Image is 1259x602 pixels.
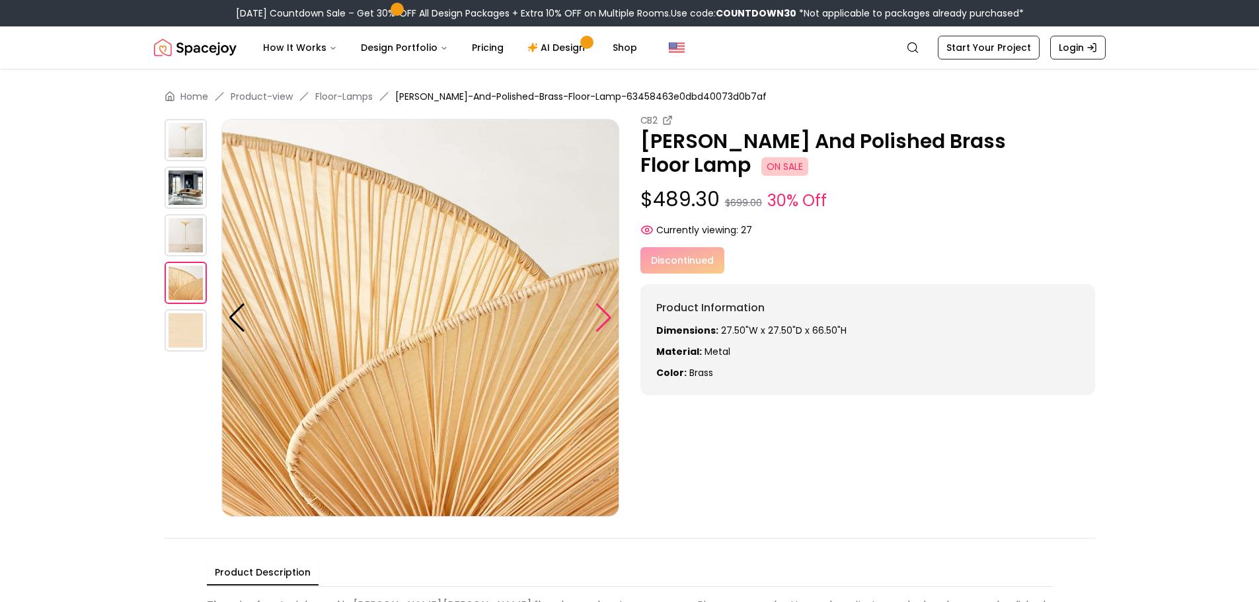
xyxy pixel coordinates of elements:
[716,7,796,20] b: COUNTDOWN30
[180,90,208,103] a: Home
[165,214,207,256] img: https://storage.googleapis.com/spacejoy-main/assets/63458463e0dbd40073d0b7af/product_2_954pi804f1fa
[231,90,293,103] a: Product-view
[761,157,808,176] span: ON SALE
[671,7,796,20] span: Use code:
[705,345,730,358] span: Metal
[165,309,207,352] img: https://storage.googleapis.com/spacejoy-main/assets/63458463e0dbd40073d0b7af/product_4_n183je66h816
[252,34,348,61] button: How It Works
[725,196,762,209] small: $699.00
[461,34,514,61] a: Pricing
[165,167,207,209] img: https://storage.googleapis.com/spacejoy-main/assets/63458463e0dbd40073d0b7af/product_1_9i5ke0cbi83d
[165,90,1095,103] nav: breadcrumb
[938,36,1040,59] a: Start Your Project
[315,90,373,103] a: Floor-Lamps
[656,366,687,379] strong: Color:
[165,262,207,304] img: https://storage.googleapis.com/spacejoy-main/assets/63458463e0dbd40073d0b7af/product_3_7m1ab9785ebb
[656,324,718,337] strong: Dimensions:
[796,7,1024,20] span: *Not applicable to packages already purchased*
[640,188,1095,213] p: $489.30
[669,40,685,56] img: United States
[350,34,459,61] button: Design Portfolio
[640,114,658,127] small: CB2
[656,324,1079,337] p: 27.50"W x 27.50"D x 66.50"H
[395,90,767,103] span: [PERSON_NAME]-And-Polished-Brass-Floor-Lamp-63458463e0dbd40073d0b7af
[741,223,752,237] span: 27
[154,34,237,61] img: Spacejoy Logo
[154,34,237,61] a: Spacejoy
[517,34,599,61] a: AI Design
[236,7,1024,20] div: [DATE] Countdown Sale – Get 30% OFF All Design Packages + Extra 10% OFF on Multiple Rooms.
[207,560,319,585] button: Product Description
[165,119,207,161] img: https://storage.googleapis.com/spacejoy-main/assets/63458463e0dbd40073d0b7af/product_0_l1h2cj5gl49
[656,345,702,358] strong: Material:
[221,119,619,517] img: https://storage.googleapis.com/spacejoy-main/assets/63458463e0dbd40073d0b7af/product_3_7m1ab9785ebb
[656,223,738,237] span: Currently viewing:
[640,130,1095,177] p: [PERSON_NAME] And Polished Brass Floor Lamp
[656,300,1079,316] h6: Product Information
[252,34,648,61] nav: Main
[767,189,827,213] small: 30% Off
[154,26,1106,69] nav: Global
[689,366,713,379] span: brass
[1050,36,1106,59] a: Login
[602,34,648,61] a: Shop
